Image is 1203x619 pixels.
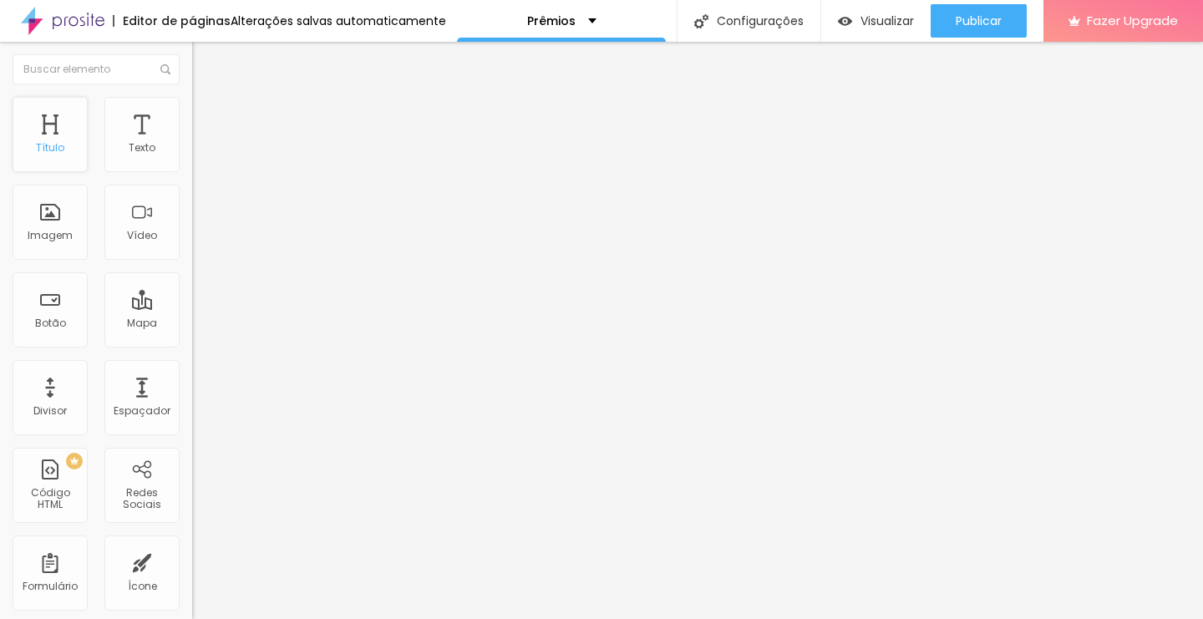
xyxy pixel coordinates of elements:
div: Vídeo [127,230,157,241]
div: Botão [35,317,66,329]
div: Imagem [28,230,73,241]
img: Icone [694,14,708,28]
input: Buscar elemento [13,54,180,84]
button: Publicar [931,4,1027,38]
div: Alterações salvas automaticamente [231,15,446,27]
div: Título [36,142,64,154]
div: Formulário [23,581,78,592]
span: Visualizar [860,14,914,28]
button: Visualizar [821,4,931,38]
div: Divisor [33,405,67,417]
img: view-1.svg [838,14,852,28]
p: Prêmios [527,15,576,27]
iframe: Editor [192,42,1203,619]
div: Texto [129,142,155,154]
div: Ícone [128,581,157,592]
div: Editor de páginas [113,15,231,27]
img: Icone [160,64,170,74]
div: Código HTML [17,487,83,511]
span: Fazer Upgrade [1087,13,1178,28]
div: Espaçador [114,405,170,417]
div: Mapa [127,317,157,329]
span: Publicar [956,14,1002,28]
div: Redes Sociais [109,487,175,511]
